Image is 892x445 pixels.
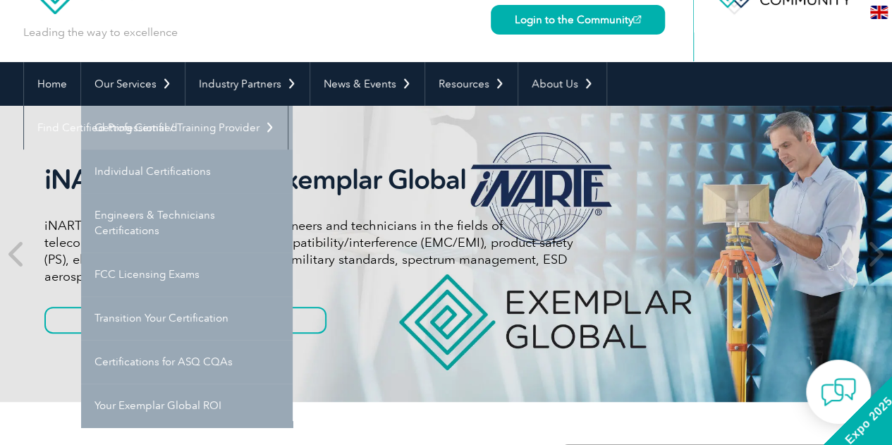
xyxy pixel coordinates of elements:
[81,252,293,296] a: FCC Licensing Exams
[821,374,856,410] img: contact-chat.png
[870,6,888,19] img: en
[81,296,293,340] a: Transition Your Certification
[24,106,288,150] a: Find Certified Professional / Training Provider
[81,340,293,384] a: Certifications for ASQ CQAs
[44,217,573,285] p: iNARTE certifications are for qualified engineers and technicians in the fields of telecommunicat...
[491,5,665,35] a: Login to the Community
[81,384,293,427] a: Your Exemplar Global ROI
[24,62,80,106] a: Home
[81,150,293,193] a: Individual Certifications
[81,193,293,252] a: Engineers & Technicians Certifications
[23,25,178,40] p: Leading the way to excellence
[44,307,326,334] a: Get to know more about iNARTE
[81,62,185,106] a: Our Services
[518,62,606,106] a: About Us
[185,62,310,106] a: Industry Partners
[310,62,424,106] a: News & Events
[633,16,641,23] img: open_square.png
[44,164,573,196] h2: iNARTE is a Part of Exemplar Global
[425,62,518,106] a: Resources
